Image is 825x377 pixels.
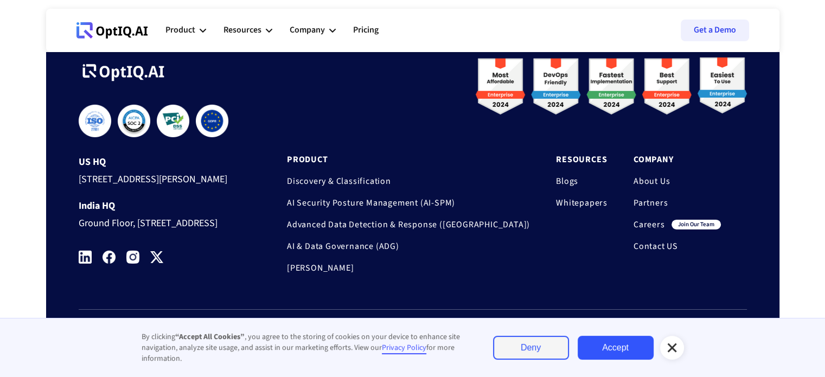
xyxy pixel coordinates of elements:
[290,23,325,37] div: Company
[76,14,148,47] a: Webflow Homepage
[79,168,246,188] div: [STREET_ADDRESS][PERSON_NAME]
[634,176,721,187] a: About Us
[671,220,721,229] div: join our team
[634,154,721,165] a: Company
[287,197,530,208] a: AI Security Posture Management (AI-SPM)
[634,241,721,252] a: Contact US
[287,176,530,187] a: Discovery & Classification
[223,14,272,47] div: Resources
[287,241,530,252] a: AI & Data Governance (ADG)
[287,263,530,273] a: [PERSON_NAME]
[556,197,607,208] a: Whitepapers
[493,336,569,360] a: Deny
[175,331,245,342] strong: “Accept All Cookies”
[290,14,336,47] div: Company
[681,20,749,41] a: Get a Demo
[556,176,607,187] a: Blogs
[165,14,206,47] div: Product
[79,212,246,232] div: Ground Floor, [STREET_ADDRESS]
[556,154,607,165] a: Resources
[353,14,379,47] a: Pricing
[382,342,426,354] a: Privacy Policy
[79,157,246,168] div: US HQ
[634,219,665,230] a: Careers
[223,23,261,37] div: Resources
[79,201,246,212] div: India HQ
[165,23,195,37] div: Product
[142,331,471,364] div: By clicking , you agree to the storing of cookies on your device to enhance site navigation, anal...
[287,219,530,230] a: Advanced Data Detection & Response ([GEOGRAPHIC_DATA])
[287,154,530,165] a: Product
[634,197,721,208] a: Partners
[578,336,654,360] a: Accept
